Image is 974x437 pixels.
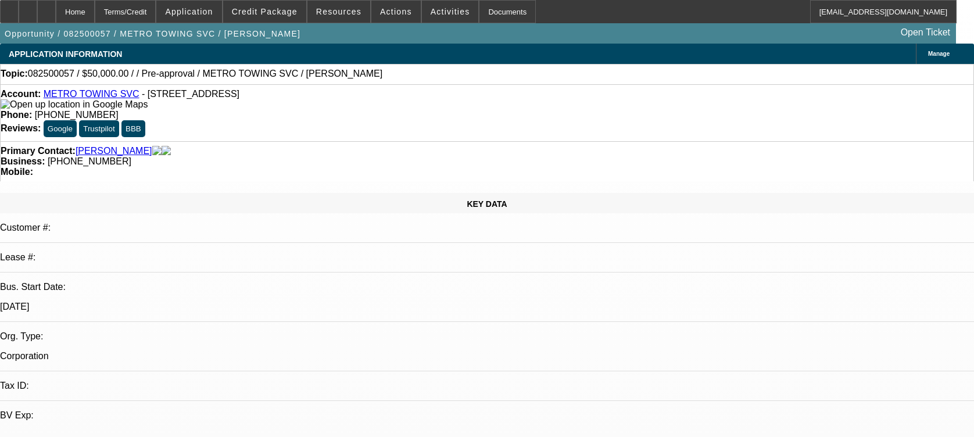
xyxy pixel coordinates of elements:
[1,110,32,120] strong: Phone:
[121,120,145,137] button: BBB
[316,7,361,16] span: Resources
[307,1,370,23] button: Resources
[1,99,148,110] img: Open up location in Google Maps
[35,110,119,120] span: [PHONE_NUMBER]
[1,123,41,133] strong: Reviews:
[48,156,131,166] span: [PHONE_NUMBER]
[1,89,41,99] strong: Account:
[1,167,33,177] strong: Mobile:
[380,7,412,16] span: Actions
[156,1,221,23] button: Application
[422,1,479,23] button: Activities
[467,199,507,209] span: KEY DATA
[371,1,421,23] button: Actions
[928,51,950,57] span: Manage
[431,7,470,16] span: Activities
[896,23,955,42] a: Open Ticket
[232,7,298,16] span: Credit Package
[1,146,76,156] strong: Primary Contact:
[142,89,239,99] span: - [STREET_ADDRESS]
[162,146,171,156] img: linkedin-icon.png
[44,89,139,99] a: METRO TOWING SVC
[44,120,77,137] button: Google
[76,146,152,156] a: [PERSON_NAME]
[5,29,300,38] span: Opportunity / 082500057 / METRO TOWING SVC / [PERSON_NAME]
[28,69,382,79] span: 082500057 / $50,000.00 / / Pre-approval / METRO TOWING SVC / [PERSON_NAME]
[9,49,122,59] span: APPLICATION INFORMATION
[223,1,306,23] button: Credit Package
[152,146,162,156] img: facebook-icon.png
[1,156,45,166] strong: Business:
[1,99,148,109] a: View Google Maps
[1,69,28,79] strong: Topic:
[165,7,213,16] span: Application
[79,120,119,137] button: Trustpilot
